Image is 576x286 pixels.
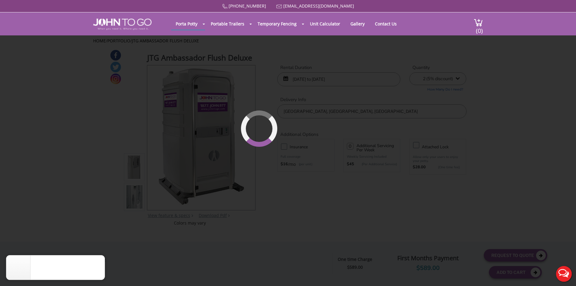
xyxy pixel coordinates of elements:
[253,18,301,30] a: Temporary Fencing
[283,3,354,9] a: [EMAIL_ADDRESS][DOMAIN_NAME]
[93,18,151,30] img: JOHN to go
[476,22,483,35] span: (0)
[370,18,401,30] a: Contact Us
[305,18,345,30] a: Unit Calculator
[552,262,576,286] button: Live Chat
[346,18,369,30] a: Gallery
[171,18,202,30] a: Porta Potty
[474,18,483,27] img: cart a
[222,4,227,9] img: Call
[229,3,266,9] a: [PHONE_NUMBER]
[206,18,249,30] a: Portable Trailers
[276,5,282,8] img: Mail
